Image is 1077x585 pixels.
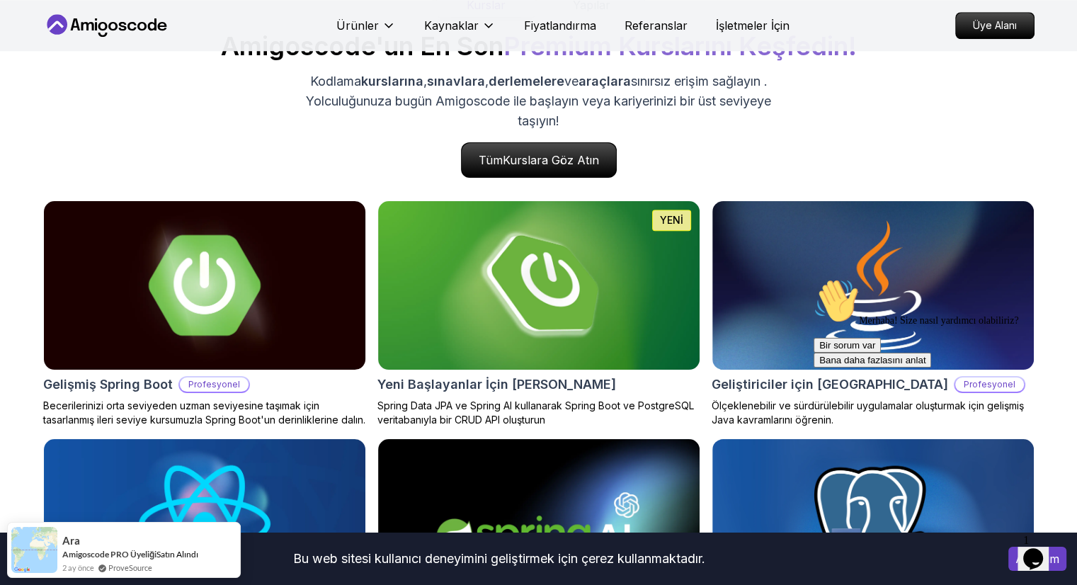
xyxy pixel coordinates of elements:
font: Satın Alındı [156,549,198,560]
a: İşletmeler İçin [716,17,790,34]
font: Bu web sitesi kullanıcı deneyimini geliştirmek için çerez kullanmaktadır. [293,551,705,566]
a: Üye Alanı [955,12,1035,39]
font: Yeni Başlayanlar İçin [PERSON_NAME] [377,377,616,392]
iframe: sohbet aracı [808,273,1063,521]
font: Fiyatlandırma [524,18,596,33]
font: Bir sorum var [11,67,67,78]
img: Yeni Başlayanlar İçin Spring Boot Kartı [378,201,700,370]
img: Geliştiriciler için Java kartı [712,201,1034,370]
font: İşletmeler İçin [716,18,790,33]
font: Tüm [479,153,503,167]
font: Gelişmiş Spring Boot [43,377,173,392]
button: Bir sorum var [6,65,73,80]
font: 2 ay önce [62,563,94,572]
font: Üye Alanı [973,19,1017,31]
font: sınavlara [427,74,485,89]
font: Anladım [1015,552,1059,566]
font: Geliştiriciler için [GEOGRAPHIC_DATA] [712,377,948,392]
font: Ara [62,534,80,547]
button: Ürünler [336,17,396,45]
font: araçlara [579,74,631,89]
font: sınırsız erişim sağlayın . Yolculuğunuza bugün Amigoscode ile başlayın veya kariyerinizi bir üst ... [306,74,771,128]
a: Gelişmiş Spring Boot kartıGelişmiş Spring BootProfesyonelBecerilerinizi orta seviyeden uzman sevi... [43,200,366,427]
img: provesource sosyal kanıt bildirimi görseli [11,527,57,573]
font: ve [564,74,579,89]
a: Referanslar [625,17,688,34]
font: Merhaba! Size nasıl yardımcı olabiliriz? [51,42,210,53]
font: Bana daha fazlasını anlat [11,82,118,93]
button: Bana daha fazlasını anlat [6,80,123,95]
iframe: sohbet aracı [1018,528,1063,571]
font: Referanslar [625,18,688,33]
font: Kaynaklar [424,18,479,33]
a: ProveSource [108,562,152,574]
font: kurslara göz atın [503,153,599,167]
a: Amigoscode PRO Üyeliği [62,549,156,560]
a: Tümkurslara göz atın [461,142,617,178]
a: Yeni Başlayanlar İçin Spring Boot KartıYENİYeni Başlayanlar İçin [PERSON_NAME]Spring Data JPA ve ... [377,200,700,427]
a: Fiyatlandırma [524,17,596,34]
font: , [485,74,489,89]
font: Ölçeklenebilir ve sürdürülebilir uygulamalar oluşturmak için gelişmiş Java kavramlarını öğrenin. [712,399,1024,426]
font: Becerilerinizi orta seviyeden uzman seviyesine taşımak için tasarlanmış ileri seviye kursumuzla S... [43,399,365,426]
font: derlemelere [489,74,564,89]
font: Profesyonel [188,379,240,390]
button: Çerezleri kabul et [1008,547,1066,571]
a: Geliştiriciler için Java kartıGeliştiriciler için [GEOGRAPHIC_DATA]ProfesyonelÖlçeklenebilir ve s... [712,200,1035,427]
font: Kodlama [310,74,361,89]
font: Spring Data JPA ve Spring AI kullanarak Spring Boot ve PostgreSQL veritabanıyla bir CRUD API oluş... [377,399,694,426]
font: YENİ [660,214,683,226]
font: , [423,74,427,89]
img: Gelişmiş Spring Boot kartı [35,197,373,374]
button: Kaynaklar [424,17,496,45]
img: :dalga: [6,6,51,51]
font: Ürünler [336,18,379,33]
div: 👋Merhaba! Size nasıl yardımcı olabiliriz?Bir sorum varBana daha fazlasını anlat [6,6,261,95]
font: kurslarına [361,74,423,89]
